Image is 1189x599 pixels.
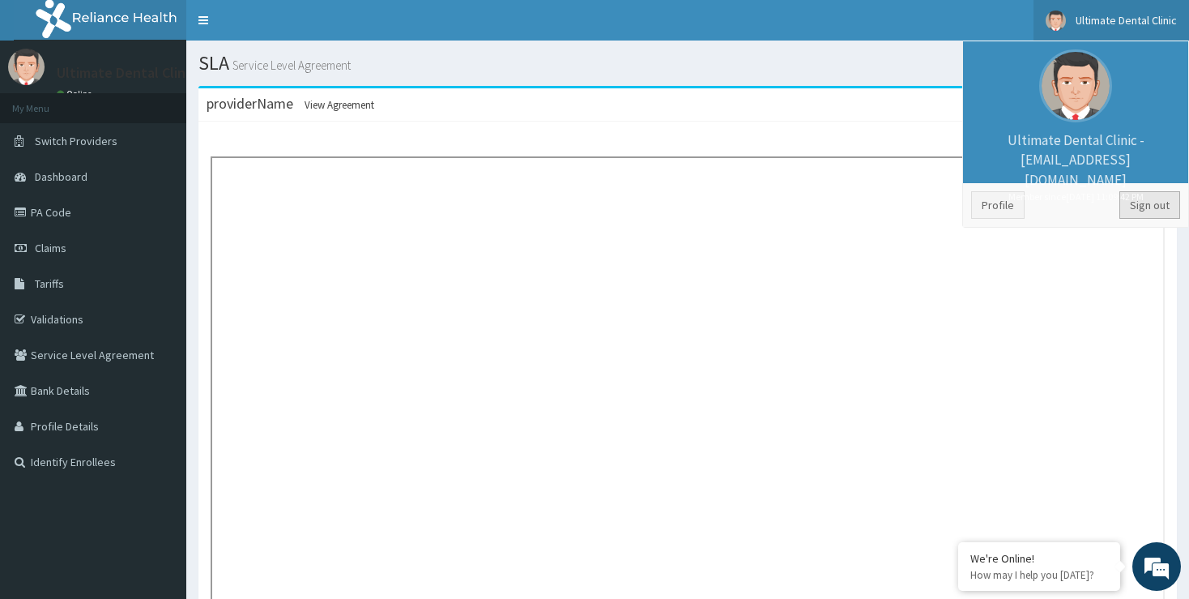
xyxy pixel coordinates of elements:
[35,134,117,148] span: Switch Providers
[94,190,224,353] span: We're online!
[1046,11,1066,31] img: User Image
[1119,191,1180,219] a: Sign out
[970,551,1108,566] div: We're Online!
[971,191,1025,219] a: Profile
[198,53,1177,74] h1: SLA
[35,241,66,255] span: Claims
[8,49,45,85] img: User Image
[35,276,64,291] span: Tariffs
[266,8,305,47] div: Minimize live chat window
[57,88,96,100] a: Online
[207,96,374,111] h3: providerName
[30,81,66,122] img: d_794563401_company_1708531726252_794563401
[1076,13,1177,28] span: Ultimate Dental Clinic
[8,414,309,471] textarea: Type your message and hit 'Enter'
[1039,49,1112,122] img: User Image
[305,98,374,112] span: View Agreement
[57,66,196,80] p: Ultimate Dental Clinic
[229,59,351,71] small: Service Level Agreement
[970,568,1108,582] p: How may I help you today?
[35,169,87,184] span: Dashboard
[971,130,1180,203] p: Ultimate Dental Clinic - [EMAIL_ADDRESS][DOMAIN_NAME]
[84,91,272,112] div: Chat with us now
[971,190,1180,203] small: Member since [DATE] 11:09:42 PM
